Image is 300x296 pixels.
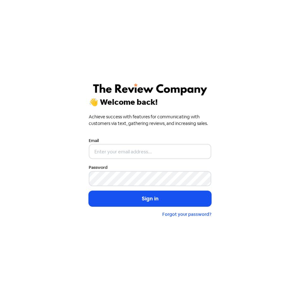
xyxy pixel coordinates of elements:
[89,164,107,171] label: Password
[89,114,211,127] div: Achieve success with features for communicating with customers via text, gathering reviews, and i...
[89,191,211,207] button: Sign in
[162,211,211,217] a: Forgot your password?
[89,138,99,144] label: Email
[89,98,211,106] div: 👋 Welcome back!
[89,144,211,159] input: Enter your email address...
